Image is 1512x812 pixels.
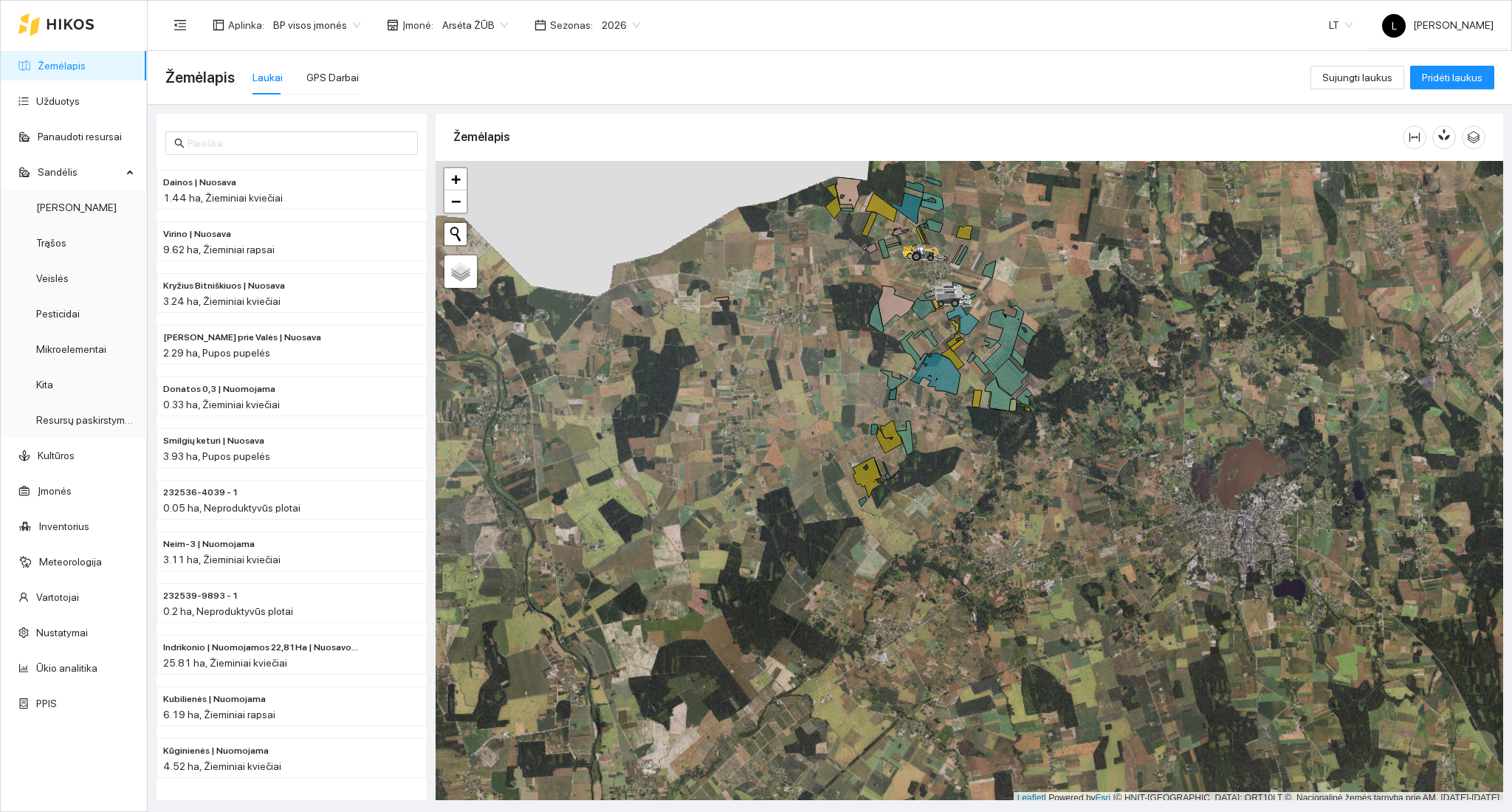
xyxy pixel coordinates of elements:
[36,414,136,426] a: Resursų paskirstymas
[163,227,231,241] span: Virino | Nuosava
[163,331,321,345] span: Rolando prie Valės | Nuosava
[36,591,79,603] a: Vartotojai
[173,18,187,32] span: menu-fold
[1403,125,1426,149] button: column-width
[451,192,461,210] span: −
[36,272,69,284] a: Veislės
[1392,14,1397,38] span: L
[1113,793,1116,803] span: |
[1329,14,1353,36] span: LT
[444,223,467,245] button: Initiate a new search
[306,69,359,86] div: GPS Darbai
[163,589,238,603] span: 232539-9893 - 1
[163,399,280,410] span: 0.33 ha, Žieminiai kviečiai
[273,14,360,36] span: BP visos įmonės
[163,347,270,359] span: 2.29 ha, Pupos pupelės
[444,168,467,190] a: Zoom in
[163,279,285,293] span: Kryžius Bitniškiuos | Nuosava
[213,19,224,31] span: layout
[39,556,102,568] a: Meteorologija
[36,379,53,390] a: Kita
[1410,72,1494,83] a: Pridėti laukus
[252,69,283,86] div: Laukai
[38,157,122,187] span: Sandėlis
[1382,19,1494,31] span: [PERSON_NAME]
[36,308,80,320] a: Pesticidai
[163,382,275,396] span: Donatos 0,3 | Nuomojama
[402,17,433,33] span: Įmonė :
[36,698,57,709] a: PPIS
[38,450,75,461] a: Kultūros
[38,60,86,72] a: Žemėlapis
[444,255,477,288] a: Layers
[36,202,117,213] a: [PERSON_NAME]
[38,485,72,497] a: Įmonės
[36,237,66,249] a: Trąšos
[535,19,546,31] span: calendar
[36,343,106,355] a: Mikroelementai
[1310,72,1404,83] a: Sujungti laukus
[174,138,185,148] span: search
[444,190,467,213] a: Zoom out
[602,14,640,36] span: 2026
[442,14,508,36] span: Arsėta ŽŪB
[1096,793,1111,803] a: Esri
[163,709,275,720] span: 6.19 ha, Žieminiai rapsai
[38,131,122,142] a: Panaudoti resursai
[163,450,270,462] span: 3.93 ha, Pupos pupelės
[453,116,1403,158] div: Žemėlapis
[163,244,275,255] span: 9.62 ha, Žieminiai rapsai
[1410,66,1494,89] button: Pridėti laukus
[1017,793,1044,803] a: Leaflet
[163,692,266,706] span: Kubilienės | Nuomojama
[165,66,235,89] span: Žemėlapis
[163,295,281,307] span: 3.24 ha, Žieminiai kviečiai
[36,662,97,674] a: Ūkio analitika
[163,760,281,772] span: 4.52 ha, Žieminiai kviečiai
[550,17,593,33] span: Sezonas :
[165,10,195,40] button: menu-fold
[163,486,238,500] span: 232536-4039 - 1
[163,641,361,655] span: Indrikonio | Nuomojamos 22,81Ha | Nuosavos 3,00 Ha
[1403,131,1426,143] span: column-width
[387,19,399,31] span: shop
[1014,792,1503,805] div: | Powered by © HNIT-[GEOGRAPHIC_DATA]; ORT10LT ©, Nacionalinė žemės tarnyba prie AM, [DATE]-[DATE]
[163,605,293,617] span: 0.2 ha, Neproduktyvūs plotai
[451,170,461,188] span: +
[1322,69,1392,86] span: Sujungti laukus
[39,520,89,532] a: Inventorius
[163,744,269,758] span: Kūginienės | Nuomojama
[36,627,88,639] a: Nustatymai
[163,657,287,669] span: 25.81 ha, Žieminiai kviečiai
[188,135,409,151] input: Paieška
[1422,69,1482,86] span: Pridėti laukus
[163,434,264,448] span: Smilgių keturi | Nuosava
[163,537,255,551] span: Neim-3 | Nuomojama
[228,17,264,33] span: Aplinka :
[163,176,236,190] span: Dainos | Nuosava
[163,502,300,514] span: 0.05 ha, Neproduktyvūs plotai
[1310,66,1404,89] button: Sujungti laukus
[163,192,283,204] span: 1.44 ha, Žieminiai kviečiai
[163,554,281,565] span: 3.11 ha, Žieminiai kviečiai
[36,95,80,107] a: Užduotys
